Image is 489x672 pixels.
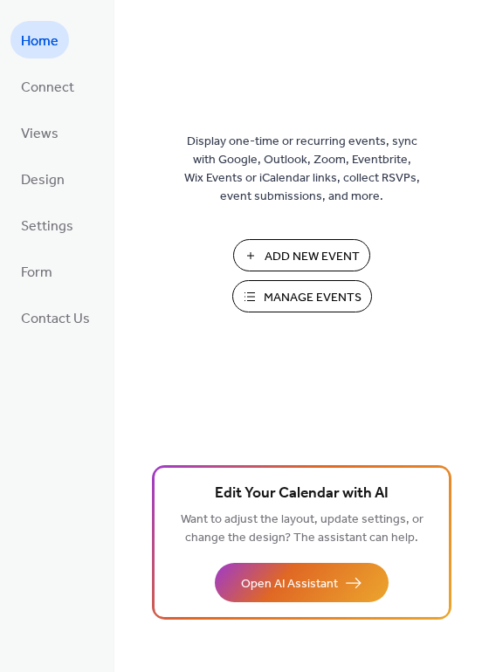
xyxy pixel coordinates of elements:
span: Open AI Assistant [241,575,338,593]
a: Views [10,113,69,151]
a: Settings [10,206,84,243]
span: Settings [21,213,73,240]
span: Add New Event [265,248,360,266]
span: Display one-time or recurring events, sync with Google, Outlook, Zoom, Eventbrite, Wix Events or ... [184,133,420,206]
span: Home [21,28,59,55]
a: Connect [10,67,85,105]
span: Want to adjust the layout, update settings, or change the design? The assistant can help. [181,508,424,550]
span: Contact Us [21,305,90,333]
span: Design [21,167,65,194]
span: Edit Your Calendar with AI [215,482,389,506]
button: Manage Events [232,280,372,312]
span: Views [21,120,59,147]
a: Contact Us [10,298,100,336]
button: Add New Event [233,239,370,271]
a: Home [10,21,69,58]
span: Form [21,259,52,286]
span: Connect [21,74,74,101]
button: Open AI Assistant [215,563,389,602]
a: Design [10,160,75,197]
a: Form [10,252,63,290]
span: Manage Events [264,289,362,307]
